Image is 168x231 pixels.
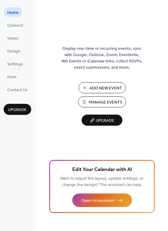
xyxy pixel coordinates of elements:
[89,99,122,106] span: Manage Events
[61,46,142,71] span: Display one-time or recurring events, sync with Google, Outlook, Zoom, Eventbrite, Wix Events or ...
[7,22,23,29] span: Connect
[7,10,19,16] span: Home
[60,175,144,189] span: Want to adjust the layout, update settings, or change the design? The assistant can help.
[4,46,24,56] a: Design
[89,85,122,91] span: Add New Event
[72,166,132,174] span: Edit Your Calendar with AI
[85,117,119,125] span: 🚀 Upgrade
[72,193,132,207] button: Open AI Assistant
[7,35,18,42] span: Views
[4,85,31,94] a: Contact Us
[4,20,27,30] a: Connect
[7,87,28,93] span: Contact Us
[7,74,16,80] span: Form
[4,33,22,43] a: Views
[4,7,22,17] a: Home
[8,107,27,113] span: Upgrade
[7,61,23,67] span: Settings
[7,48,20,55] span: Design
[82,115,122,126] button: 🚀 Upgrade
[4,59,26,69] a: Settings
[4,72,20,82] a: Form
[4,104,31,115] button: Upgrade
[81,198,115,204] span: Open AI Assistant
[78,96,126,107] button: Manage Events
[79,82,126,93] button: Add New Event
